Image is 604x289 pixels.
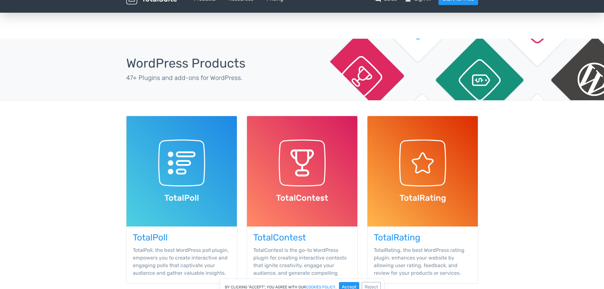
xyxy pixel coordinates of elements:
[306,285,335,289] a: cookies policy
[367,116,478,227] img: TotalRating WordPress Plugin
[374,233,471,243] h3: TotalRating WordPress Plugin
[133,233,231,243] h3: TotalPoll WordPress Plugin
[133,246,231,277] p: TotalPoll, the best WordPress poll plugin, empowers you to create interactive and engaging polls ...
[247,116,357,227] img: TotalContest WordPress Plugin
[374,247,464,276] span: TotalRating, the best WordPress rating plugin, enhances your website by allowing user rating, fee...
[126,73,297,82] p: 47+ Plugins and add-ons for WordPress.
[253,233,351,243] h3: TotalContest WordPress Plugin
[126,116,237,284] a: TotalPoll TotalPoll, the best WordPress poll plugin, empowers you to create interactive and engag...
[253,246,351,285] p: TotalContest is the go-to WordPress plugin for creating interactive contests that ignite creativi...
[127,116,237,227] img: TotalPoll WordPress Plugin
[367,116,478,284] a: TotalRating TotalRating, the best WordPress rating plugin, enhances your website by allowing user...
[126,56,297,70] h1: WordPress Products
